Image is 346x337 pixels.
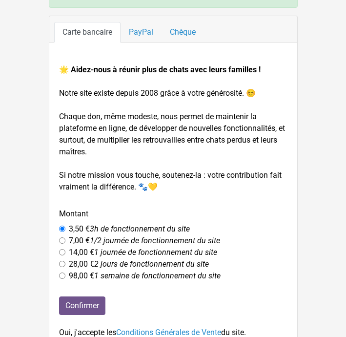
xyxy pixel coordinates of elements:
[90,236,220,245] i: 1/2 journée de fonctionnement du site
[69,235,220,247] label: 7,00 €
[69,247,217,258] label: 14,00 €
[69,223,190,235] label: 3,50 €
[69,270,221,282] label: 98,00 €
[59,296,105,315] input: Confirmer
[90,224,190,233] i: 3h de fonctionnement du site
[52,205,295,223] label: Montant
[116,328,221,337] a: Conditions Générales de Vente
[94,248,217,257] i: 1 journée de fonctionnement du site
[94,259,209,269] i: 2 jours de fonctionnement du site
[121,22,162,42] a: PayPal
[162,22,204,42] a: Chèque
[69,258,209,270] label: 28,00 €
[54,22,121,42] a: Carte bancaire
[59,328,246,337] span: Oui, j'accepte les du site.
[94,271,221,280] i: 1 semaine de fonctionnement du site
[59,65,261,74] strong: 🌟 Aidez-nous à réunir plus de chats avec leurs familles !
